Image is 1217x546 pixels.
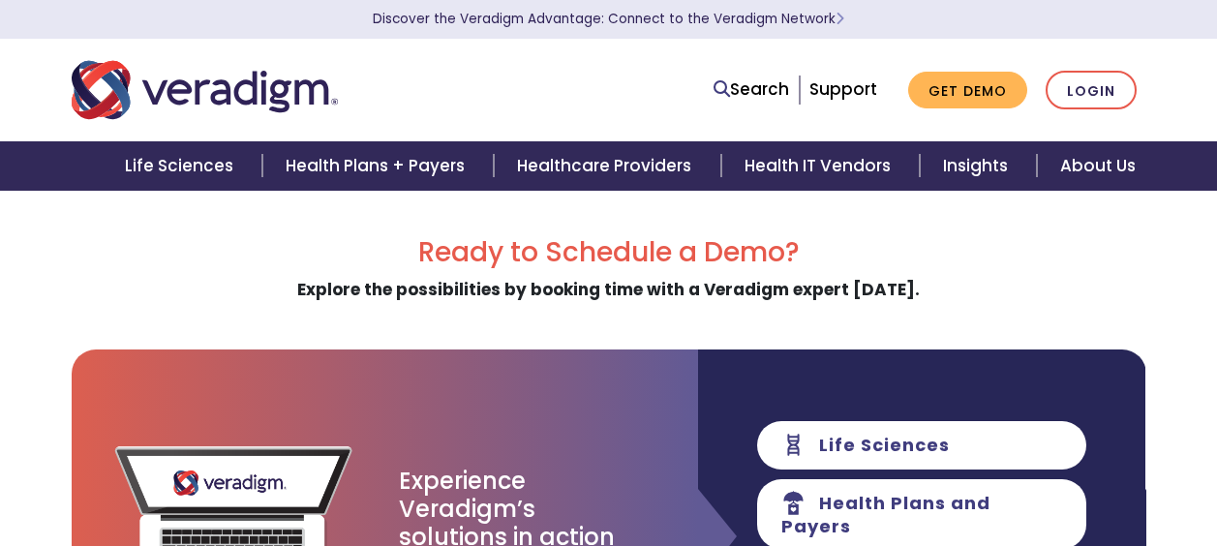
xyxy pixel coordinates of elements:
[721,141,920,191] a: Health IT Vendors
[908,72,1027,109] a: Get Demo
[72,58,338,122] img: Veradigm logo
[1046,71,1137,110] a: Login
[809,77,877,101] a: Support
[102,141,262,191] a: Life Sciences
[72,236,1146,269] h2: Ready to Schedule a Demo?
[262,141,494,191] a: Health Plans + Payers
[297,278,920,301] strong: Explore the possibilities by booking time with a Veradigm expert [DATE].
[714,76,789,103] a: Search
[920,141,1037,191] a: Insights
[373,10,844,28] a: Discover the Veradigm Advantage: Connect to the Veradigm NetworkLearn More
[1037,141,1159,191] a: About Us
[494,141,720,191] a: Healthcare Providers
[836,10,844,28] span: Learn More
